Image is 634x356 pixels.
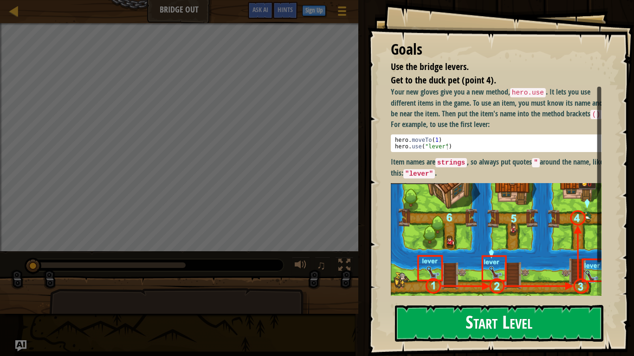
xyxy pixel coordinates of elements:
[391,39,602,60] div: Goals
[391,74,496,86] span: Get to the duck pet (point 4).
[252,5,268,14] span: Ask AI
[315,257,330,276] button: ♫
[391,60,469,73] span: Use the bridge levers.
[590,110,602,119] code: ()
[379,60,599,74] li: Use the bridge levers.
[278,5,293,14] span: Hints
[403,169,435,178] code: "lever"
[335,257,354,276] button: Toggle fullscreen
[391,183,608,313] img: Screenshot 2022 10 06 at 14
[330,2,354,24] button: Show game menu
[379,74,599,87] li: Get to the duck pet (point 4).
[291,257,310,276] button: Adjust volume
[395,305,603,342] button: Start Level
[391,87,608,130] p: Your new gloves give you a new method, . It lets you use different items in the game. To use an i...
[510,88,546,97] code: hero.use
[302,5,326,16] button: Sign Up
[317,258,326,272] span: ♫
[532,158,540,167] code: "
[435,158,467,167] code: strings
[15,340,26,351] button: Ask AI
[248,2,273,19] button: Ask AI
[391,157,603,178] strong: Item names are , so always put quotes around the name, like this: .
